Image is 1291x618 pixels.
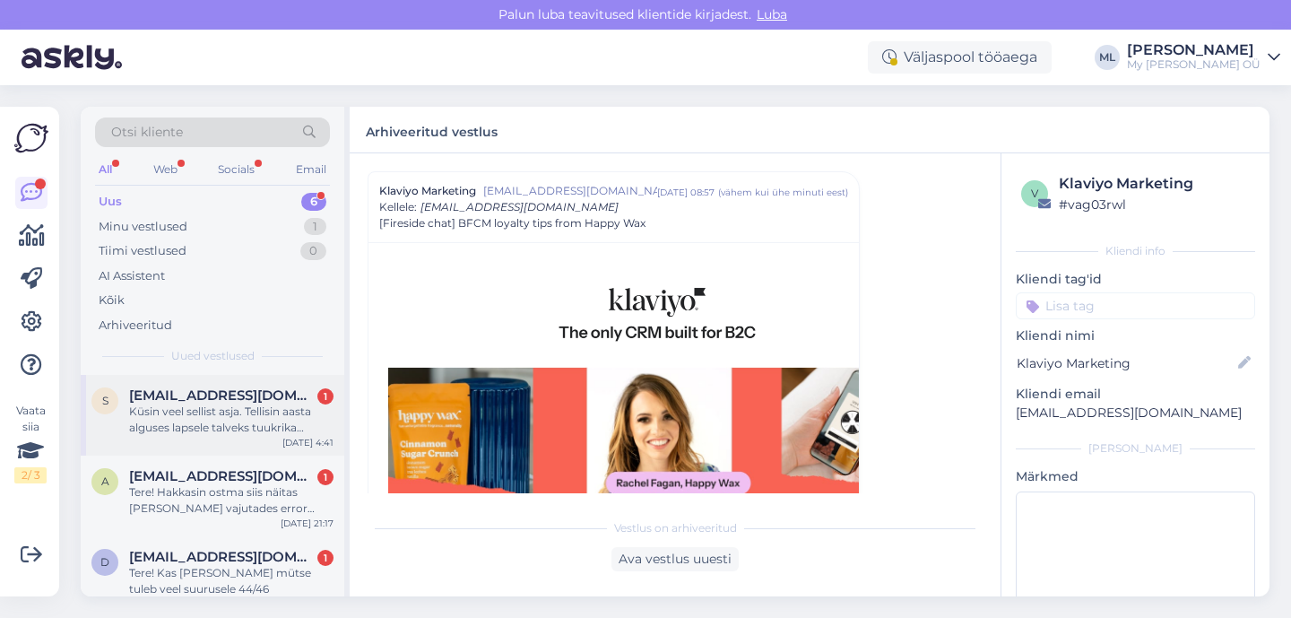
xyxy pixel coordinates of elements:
div: Tere! Hakkasin ostma siis näitas [PERSON_NAME] vajutades error ning uuesti laadides taas kadunud [129,484,334,517]
div: My [PERSON_NAME] OÜ [1127,57,1261,72]
span: Kellele : [379,200,417,213]
input: Lisa nimi [1017,353,1235,373]
div: 6 [301,193,326,211]
span: Luba [751,6,793,22]
div: [DATE] 21:17 [281,517,334,530]
div: Küsin veel sellist asja. Tellisin aasta alguses lapsele talveks tuukrika clavan. Teadsin, et see ... [129,404,334,436]
div: [DATE] 08:57 [657,186,715,199]
div: ( vähem kui ühe minuti eest ) [718,186,848,199]
div: Uus [99,193,122,211]
div: # vag03rwl [1059,195,1250,214]
input: Lisa tag [1016,292,1255,319]
div: Väljaspool tööaega [868,41,1052,74]
img: Askly Logo [14,121,48,155]
p: [EMAIL_ADDRESS][DOMAIN_NAME] [1016,404,1255,422]
div: All [95,158,116,181]
label: Arhiveeritud vestlus [366,118,498,142]
div: Arhiveeritud [99,317,172,335]
span: daisi.simukova@mail.ee [129,549,316,565]
div: Minu vestlused [99,218,187,236]
span: a [101,474,109,488]
span: Otsi kliente [111,123,183,142]
span: [EMAIL_ADDRESS][DOMAIN_NAME] [483,183,657,199]
span: annegrethe8@gmail.com [129,468,316,484]
div: 1 [317,550,334,566]
div: Socials [214,158,258,181]
span: Uued vestlused [171,348,255,364]
span: s [102,394,108,407]
span: senta.sildnik@gmail.com [129,387,316,404]
div: Vaata siia [14,403,47,483]
p: Kliendi nimi [1016,326,1255,345]
span: Klaviyo Marketing [379,183,476,199]
span: [Fireside chat] BFCM loyalty tips from Happy Wax [379,215,645,231]
a: [PERSON_NAME]My [PERSON_NAME] OÜ [1127,43,1280,72]
div: [PERSON_NAME] [1016,440,1255,457]
div: Kõik [99,292,125,309]
div: Ava vestlus uuesti [611,547,739,571]
div: Tiimi vestlused [99,242,186,260]
img: Klaviyo [388,259,926,367]
div: 0 [300,242,326,260]
div: AI Assistent [99,267,165,285]
div: Web [150,158,181,181]
p: Kliendi email [1016,385,1255,404]
span: v [1031,187,1038,200]
div: Tere! Kas [PERSON_NAME] mütse tuleb veel suurusele 44/46 [129,565,334,597]
p: Kliendi tag'id [1016,270,1255,289]
div: Kliendi info [1016,243,1255,259]
span: Vestlus on arhiveeritud [614,520,737,536]
div: ML [1095,45,1120,70]
div: 1 [317,469,334,485]
span: d [100,555,109,569]
div: [PERSON_NAME] [1127,43,1261,57]
p: Märkmed [1016,467,1255,486]
div: 1 [304,218,326,236]
div: Email [292,158,330,181]
div: [DATE] 4:41 [282,436,334,449]
div: 1 [317,388,334,405]
div: 2 / 3 [14,467,47,483]
span: [EMAIL_ADDRESS][DOMAIN_NAME] [420,200,619,213]
div: Klaviyo Marketing [1059,173,1250,195]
